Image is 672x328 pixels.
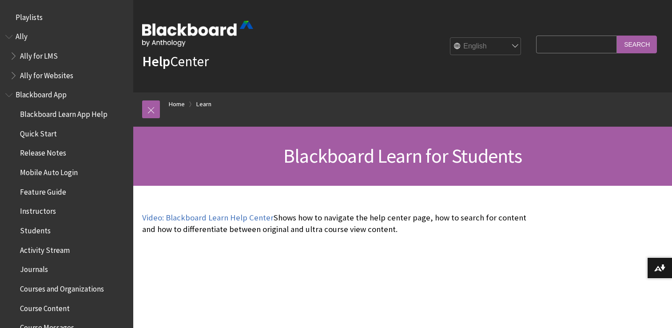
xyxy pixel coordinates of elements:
span: Feature Guide [20,184,66,196]
strong: Help [142,52,170,70]
span: Quick Start [20,126,57,138]
a: HelpCenter [142,52,209,70]
span: Blackboard Learn App Help [20,107,107,119]
span: Students [20,223,51,235]
input: Search [617,36,657,53]
span: Course Content [20,301,70,313]
a: Learn [196,99,211,110]
span: Instructors [20,204,56,216]
select: Site Language Selector [450,38,521,56]
span: Mobile Auto Login [20,165,78,177]
span: Ally for LMS [20,48,58,60]
p: Shows how to navigate the help center page, how to search for content and how to differentiate be... [142,212,532,235]
nav: Book outline for Playlists [5,10,128,25]
span: Journals [20,262,48,274]
span: Playlists [16,10,43,22]
img: Blackboard by Anthology [142,21,253,47]
a: Home [169,99,185,110]
span: Blackboard Learn for Students [283,144,522,168]
span: Ally for Websites [20,68,73,80]
span: Ally [16,29,28,41]
span: Activity Stream [20,243,70,255]
a: Video: Blackboard Learn Help Center [142,212,274,223]
span: Release Notes [20,146,66,158]
span: Blackboard App [16,88,67,100]
span: Courses and Organizations [20,281,104,293]
nav: Book outline for Anthology Ally Help [5,29,128,83]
